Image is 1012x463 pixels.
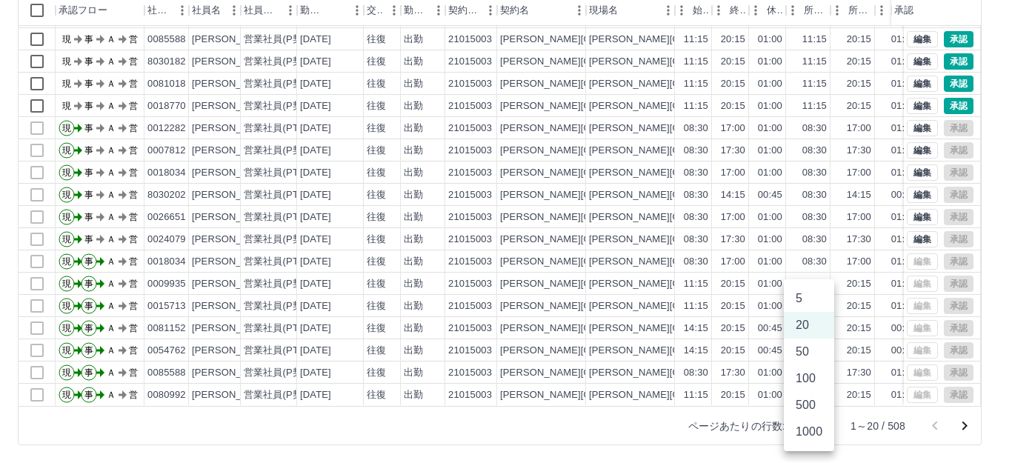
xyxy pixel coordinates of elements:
[784,339,834,365] li: 50
[784,285,834,312] li: 5
[784,419,834,445] li: 1000
[784,392,834,419] li: 500
[784,365,834,392] li: 100
[784,312,834,339] li: 20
